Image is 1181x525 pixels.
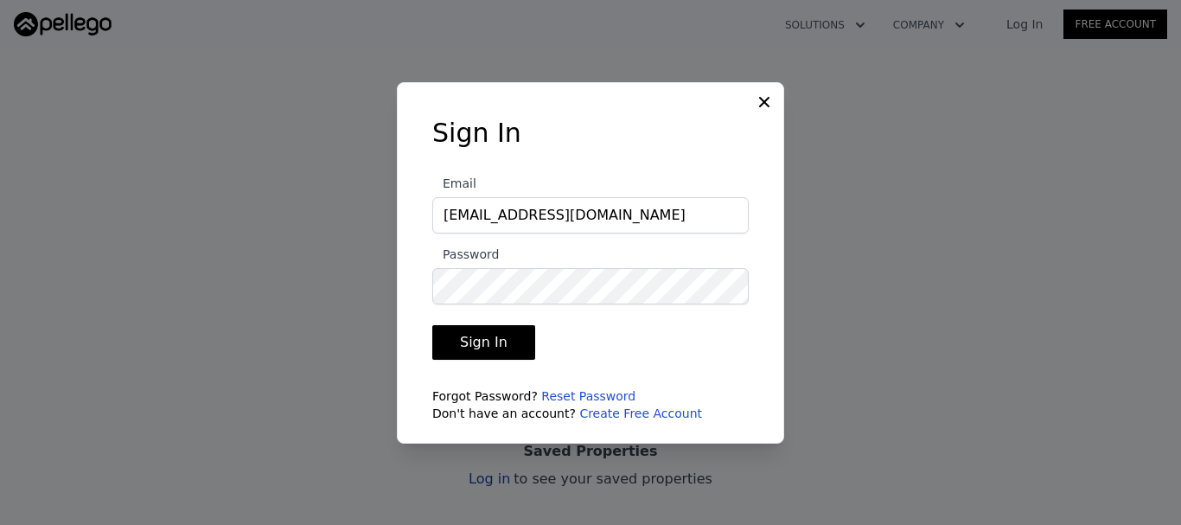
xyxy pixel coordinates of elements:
a: Reset Password [541,389,635,403]
input: Password [432,268,749,304]
span: Email [432,176,476,190]
span: Password [432,247,499,261]
a: Create Free Account [579,407,702,420]
div: Forgot Password? Don't have an account? [432,387,749,422]
h3: Sign In [432,118,749,149]
button: Sign In [432,325,535,360]
input: Email [432,197,749,234]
